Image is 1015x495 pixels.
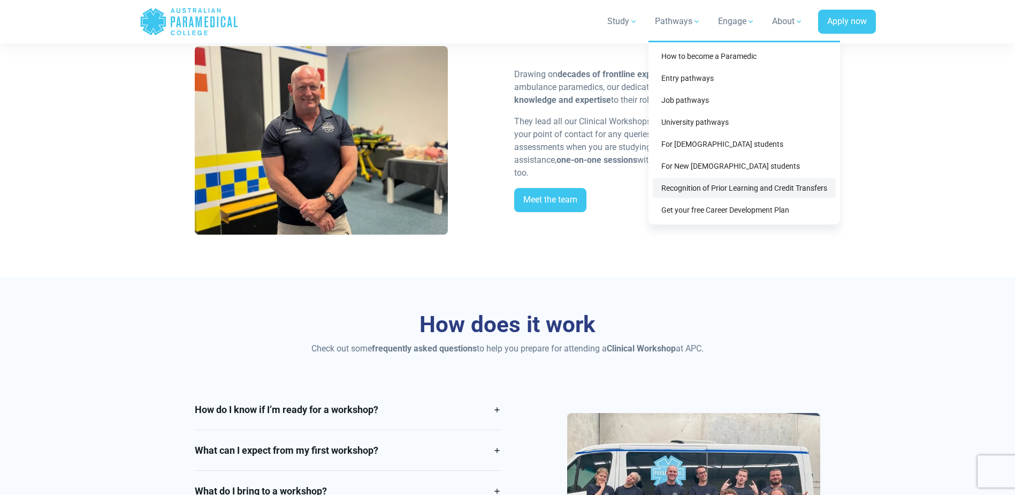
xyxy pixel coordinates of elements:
[653,47,836,66] a: How to become a Paramedic
[558,69,680,79] strong: decades of frontline experience
[648,41,840,224] div: Pathways
[653,134,836,154] a: For [DEMOGRAPHIC_DATA] students
[653,112,836,132] a: University pathways
[648,6,707,36] a: Pathways
[653,178,836,198] a: Recognition of Prior Learning and Credit Transfers
[372,343,477,354] strong: frequently asked questions
[195,311,821,339] h3: How does it work
[514,188,586,213] a: Meet the team
[195,430,501,470] a: What can I expect from my first workshop?
[140,4,239,39] a: Australian Paramedical College
[653,91,836,110] a: Job pathways
[514,68,821,107] p: Drawing on as qualified industry medics or state ambulance paramedics, our dedicated Trainers and...
[653,69,836,88] a: Entry pathways
[766,6,810,36] a: About
[195,389,501,430] a: How do I know if I’m ready for a workshop?
[607,343,676,354] strong: Clinical Workshop
[514,115,821,179] p: They lead all our Clinical Workshops across [GEOGRAPHIC_DATA] and serve as your point of contact ...
[514,82,812,105] strong: wealth of knowledge and expertise
[195,342,821,355] p: Check out some to help you prepare for attending a at APC.
[556,155,637,165] strong: one-on-one sessions
[601,6,644,36] a: Study
[818,10,876,34] a: Apply now
[653,156,836,176] a: For New [DEMOGRAPHIC_DATA] students
[712,6,761,36] a: Engage
[653,200,836,220] a: Get your free Career Development Plan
